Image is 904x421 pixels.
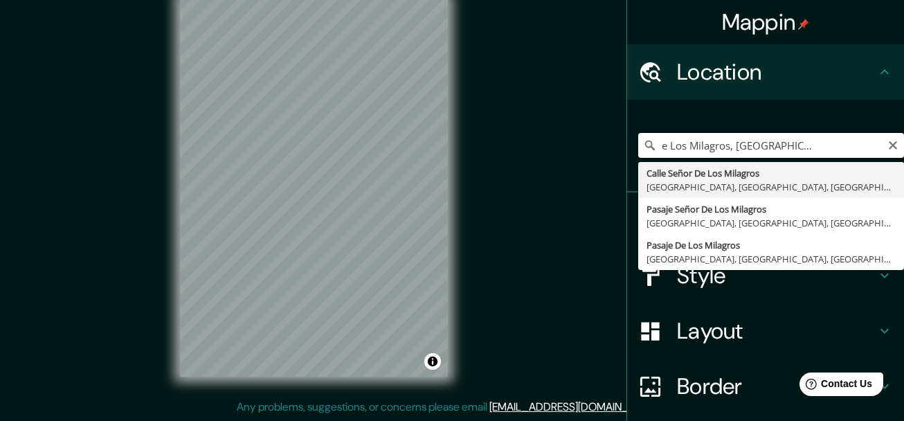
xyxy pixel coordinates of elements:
[647,238,896,252] div: Pasaje De Los Milagros
[627,248,904,303] div: Style
[677,317,876,345] h4: Layout
[627,359,904,414] div: Border
[647,180,896,194] div: [GEOGRAPHIC_DATA], [GEOGRAPHIC_DATA], [GEOGRAPHIC_DATA]
[647,216,896,230] div: [GEOGRAPHIC_DATA], [GEOGRAPHIC_DATA], [GEOGRAPHIC_DATA]
[647,252,896,266] div: [GEOGRAPHIC_DATA], [GEOGRAPHIC_DATA], [GEOGRAPHIC_DATA]
[647,202,896,216] div: Pasaje Señor De Los Milagros
[638,133,904,158] input: Pick your city or area
[424,353,441,370] button: Toggle attribution
[647,166,896,180] div: Calle Señor De Los Milagros
[627,303,904,359] div: Layout
[489,400,660,414] a: [EMAIL_ADDRESS][DOMAIN_NAME]
[798,19,809,30] img: pin-icon.png
[627,192,904,248] div: Pins
[677,262,876,289] h4: Style
[627,44,904,100] div: Location
[887,138,898,151] button: Clear
[237,399,662,415] p: Any problems, suggestions, or concerns please email .
[722,8,810,36] h4: Mappin
[781,367,889,406] iframe: Help widget launcher
[677,373,876,400] h4: Border
[677,58,876,86] h4: Location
